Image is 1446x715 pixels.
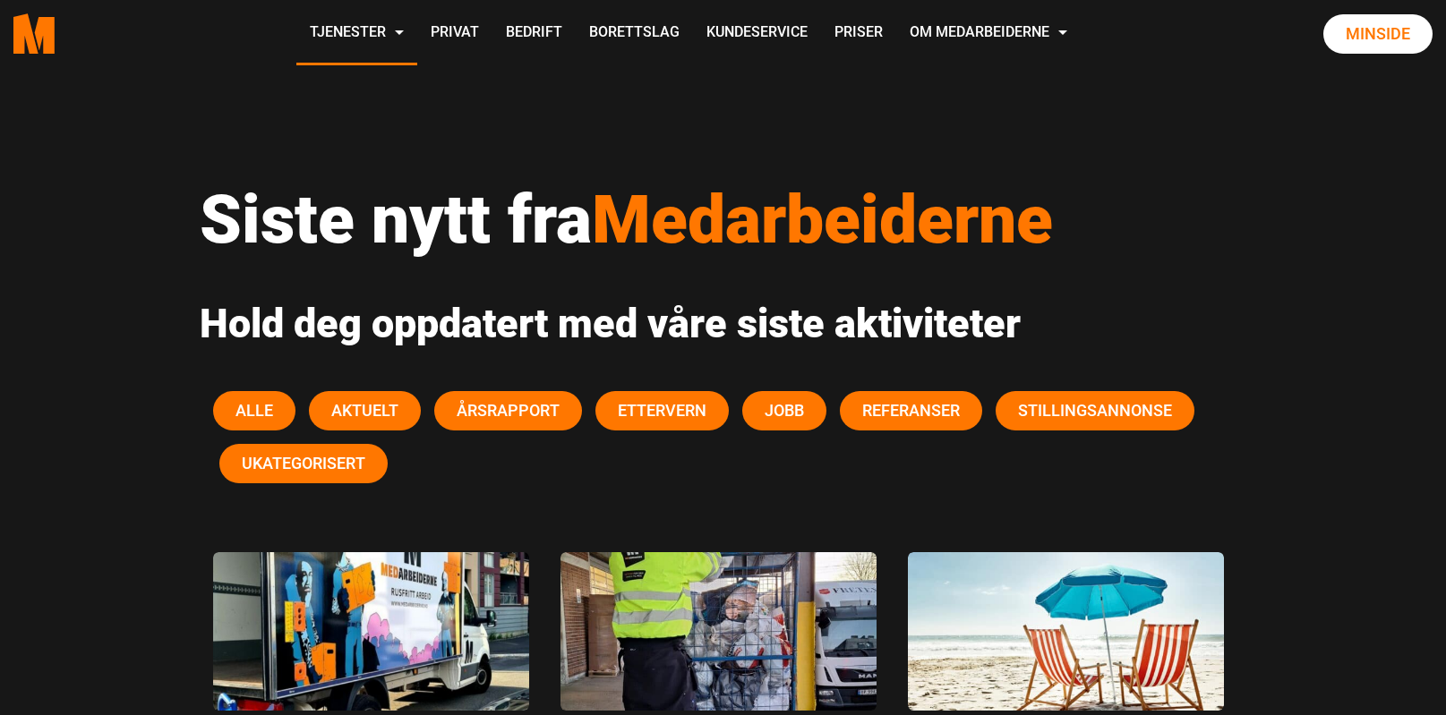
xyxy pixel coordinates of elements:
a: Les mer om Søppeltømming – gi beskjed om du er på ferie i sommer featured image [908,619,1224,641]
button: Stillingsannonse [996,391,1194,430]
button: Referanser [840,391,982,430]
a: Minside [1323,14,1433,54]
span: Aktuelt [331,401,398,420]
a: Kundeservice [693,2,821,65]
span: Årsrapport [457,401,560,420]
a: Les mer om Søppeltømming Oslo, søppeltaxi og gaterydder FAQ featured image [560,619,877,641]
h1: Siste nytt fra [200,179,1247,260]
a: Bedrift [492,2,576,65]
a: Privat [417,2,492,65]
span: Ukategorisert [242,454,365,472]
a: Tjenester [296,2,417,65]
h2: Hold deg oppdatert med våre siste aktiviteter [200,300,1247,348]
a: Les mer om Konkursbo tømming med Medarbeiderne – en pålitelig partner featured image [213,619,529,641]
span: Referanser [862,401,960,420]
a: Borettslag [576,2,693,65]
span: Jobb [765,401,804,420]
img: Hvem-tømmer-søppel-i-Oslo [560,552,877,711]
img: konkursbo tømming [213,552,529,711]
a: Priser [821,2,896,65]
a: Om Medarbeiderne [896,2,1081,65]
span: Ettervern [618,401,706,420]
button: Ettervern [595,391,729,430]
button: Årsrapport [434,391,582,430]
span: Stillingsannonse [1018,401,1172,420]
button: Alle [213,391,295,430]
span: Alle [235,401,273,420]
button: Jobb [742,391,826,430]
img: søppeltomming-oslo-sommerferie [908,552,1224,711]
button: Aktuelt [309,391,421,430]
button: Ukategorisert [219,444,388,483]
span: Medarbeiderne [592,180,1053,259]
